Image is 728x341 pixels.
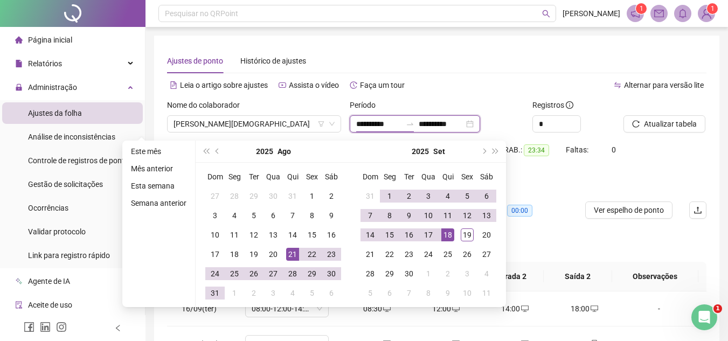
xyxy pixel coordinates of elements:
[322,283,341,303] td: 2025-09-06
[209,267,221,280] div: 24
[614,81,621,89] span: swap
[15,36,23,44] span: home
[325,190,338,203] div: 2
[329,121,335,127] span: down
[438,225,457,245] td: 2025-09-18
[360,264,380,283] td: 2025-09-28
[419,264,438,283] td: 2025-10-01
[205,245,225,264] td: 2025-08-17
[209,287,221,300] div: 31
[461,228,474,241] div: 19
[264,206,283,225] td: 2025-08-06
[244,206,264,225] td: 2025-08-05
[470,204,545,217] div: Quitações:
[461,248,474,261] div: 26
[28,301,72,309] span: Aceite de uso
[520,305,529,312] span: desktop
[438,167,457,186] th: Qui
[167,99,247,111] label: Nome do colaborador
[244,283,264,303] td: 2025-09-02
[306,248,318,261] div: 22
[691,304,717,330] iframe: Intercom live chat
[364,287,377,300] div: 5
[380,167,399,186] th: Seg
[364,209,377,222] div: 7
[24,322,34,332] span: facebook
[438,264,457,283] td: 2025-10-02
[644,118,697,130] span: Atualizar tabela
[225,167,244,186] th: Seg
[383,267,396,280] div: 29
[594,204,664,216] span: Ver espelho de ponto
[422,267,435,280] div: 1
[476,262,544,291] th: Entrada 2
[322,206,341,225] td: 2025-08-09
[244,245,264,264] td: 2025-08-19
[350,99,383,111] label: Período
[380,283,399,303] td: 2025-10-06
[15,60,23,67] span: file
[480,267,493,280] div: 4
[422,228,435,241] div: 17
[480,287,493,300] div: 11
[180,81,268,89] span: Leia o artigo sobre ajustes
[399,283,419,303] td: 2025-10-07
[441,190,454,203] div: 4
[420,303,472,315] div: 12:00
[422,209,435,222] div: 10
[28,133,115,141] span: Análise de inconsistências
[127,179,191,192] li: Esta semana
[711,5,715,12] span: 1
[28,204,68,212] span: Ocorrências
[441,267,454,280] div: 2
[264,186,283,206] td: 2025-07-30
[419,283,438,303] td: 2025-10-08
[524,144,549,156] span: 23:34
[640,5,643,12] span: 1
[364,248,377,261] div: 21
[364,190,377,203] div: 31
[364,228,377,241] div: 14
[632,120,640,128] span: reload
[351,303,403,315] div: 08:30
[451,305,460,312] span: desktop
[544,262,612,291] th: Saída 2
[457,283,477,303] td: 2025-10-10
[419,186,438,206] td: 2025-09-03
[283,186,302,206] td: 2025-07-31
[283,245,302,264] td: 2025-08-21
[360,81,405,89] span: Faça um tour
[624,81,704,89] span: Alternar para versão lite
[480,248,493,261] div: 27
[461,190,474,203] div: 5
[438,186,457,206] td: 2025-09-04
[399,225,419,245] td: 2025-09-16
[457,264,477,283] td: 2025-10-03
[209,190,221,203] div: 27
[170,81,177,89] span: file-text
[244,186,264,206] td: 2025-07-29
[256,141,273,162] button: year panel
[383,209,396,222] div: 8
[360,283,380,303] td: 2025-10-05
[127,162,191,175] li: Mês anterior
[264,167,283,186] th: Qua
[612,145,616,154] span: 0
[244,225,264,245] td: 2025-08-12
[264,283,283,303] td: 2025-09-03
[419,245,438,264] td: 2025-09-24
[412,141,429,162] button: year panel
[441,248,454,261] div: 25
[441,228,454,241] div: 18
[225,186,244,206] td: 2025-07-28
[322,225,341,245] td: 2025-08-16
[225,225,244,245] td: 2025-08-11
[713,304,722,313] span: 1
[477,167,496,186] th: Sáb
[289,81,339,89] span: Assista o vídeo
[325,228,338,241] div: 16
[28,36,72,44] span: Página inicial
[247,267,260,280] div: 26
[694,206,702,214] span: upload
[286,190,299,203] div: 31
